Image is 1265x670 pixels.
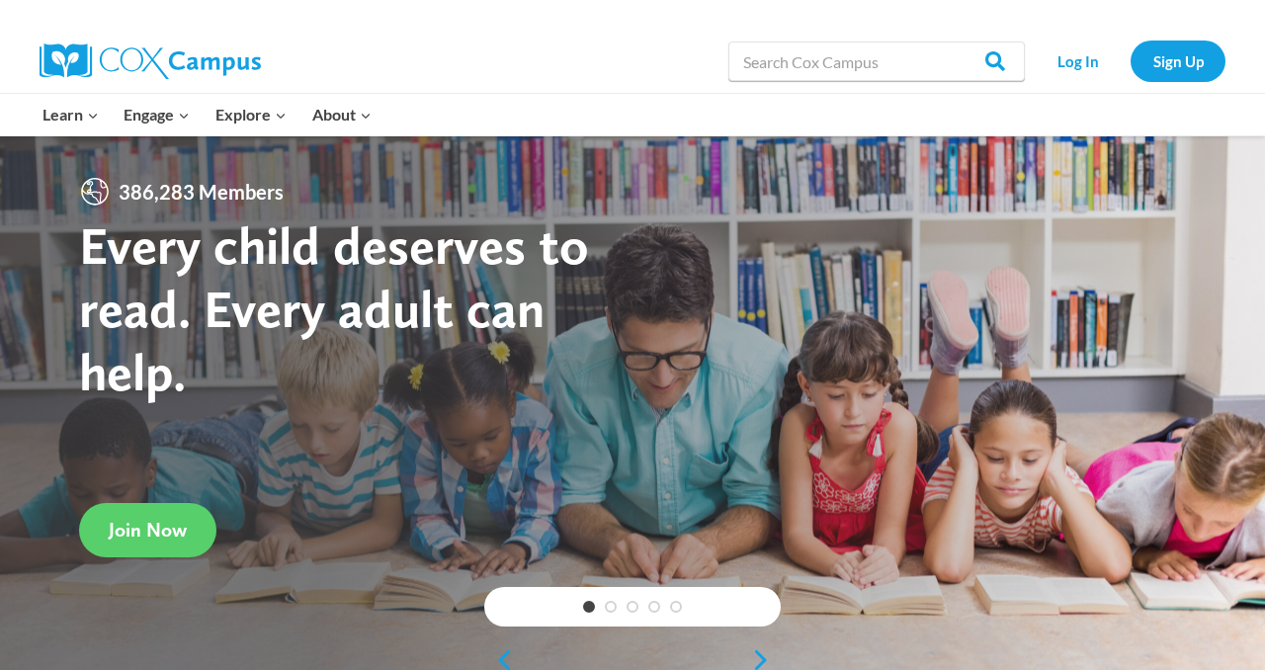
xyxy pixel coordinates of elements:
[312,102,372,127] span: About
[109,518,187,542] span: Join Now
[30,94,383,135] nav: Primary Navigation
[215,102,287,127] span: Explore
[79,213,589,402] strong: Every child deserves to read. Every adult can help.
[79,503,216,557] a: Join Now
[1035,41,1225,81] nav: Secondary Navigation
[40,43,261,79] img: Cox Campus
[42,102,99,127] span: Learn
[583,601,595,613] a: 1
[648,601,660,613] a: 4
[627,601,638,613] a: 3
[111,176,292,208] span: 386,283 Members
[605,601,617,613] a: 2
[1035,41,1121,81] a: Log In
[1131,41,1225,81] a: Sign Up
[670,601,682,613] a: 5
[124,102,190,127] span: Engage
[728,42,1025,81] input: Search Cox Campus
